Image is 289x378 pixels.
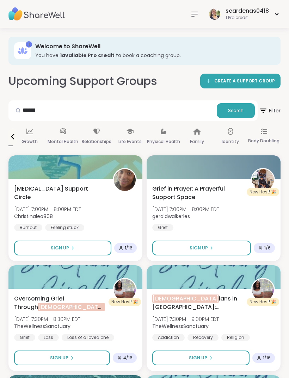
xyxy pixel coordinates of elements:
[50,355,68,361] span: Sign Up
[247,188,279,196] div: New Host! 🎉
[221,334,250,341] div: Religion
[14,241,111,255] button: Sign Up
[200,74,281,88] a: CREATE A SUPPORT GROUP
[226,15,269,21] div: 1 Pro credit
[26,41,32,48] div: 1
[14,351,110,365] button: Sign Up
[82,137,111,146] p: Relationships
[38,334,59,341] div: Loss
[14,213,53,220] b: Christinaleo808
[14,185,105,202] span: [MEDICAL_DATA] Support Circle
[14,323,70,330] b: TheWellnessSanctuary
[187,334,219,341] div: Recovery
[152,323,209,330] b: TheWellnessSanctuary
[152,334,185,341] div: Addiction
[152,295,219,303] span: [DEMOGRAPHIC_DATA]
[14,316,80,323] span: [DATE] 7:30PM - 8:30PM EDT
[214,78,275,84] span: CREATE A SUPPORT GROUP
[228,107,244,114] span: Search
[109,298,141,306] div: New Host! 🎉
[14,206,81,213] span: [DATE] 7:00PM - 8:00PM EDT
[263,355,271,361] span: 1 / 16
[247,298,279,306] div: New Host! 🎉
[209,8,220,20] img: scardenas0418
[147,137,180,146] p: Physical Health
[35,43,271,50] h3: Welcome to ShareWell
[45,224,84,231] div: Feeling stuck
[152,295,243,311] span: ians in [GEOGRAPHIC_DATA]: Sanctuary Circle
[217,103,255,118] button: Search
[152,213,190,220] b: geraldwalkerles
[51,245,69,251] span: Sign Up
[152,241,251,255] button: Sign Up
[152,206,219,213] span: [DATE] 7:00PM - 8:00PM EDT
[259,100,281,121] button: Filter
[226,7,269,15] div: scardenas0418
[123,355,133,361] span: 4 / 16
[118,137,142,146] p: Life Events
[259,102,281,119] span: Filter
[190,245,208,251] span: Sign Up
[152,351,250,365] button: Sign Up
[152,316,219,323] span: [DATE] 7:30PM - 9:00PM EDT
[222,137,239,146] p: Identity
[48,137,78,146] p: Mental Health
[114,279,136,301] img: TheWellnessSanctuary
[252,279,274,301] img: TheWellnessSanctuary
[38,303,105,311] span: [DEMOGRAPHIC_DATA]
[114,169,136,191] img: Christinaleo808
[190,137,204,146] p: Family
[14,224,42,231] div: Burnout
[14,295,105,311] span: Overcoming Grief Through : Sanctuary Circle
[8,2,65,26] img: ShareWell Nav Logo
[152,185,243,202] span: Grief in Prayer: A Prayerful Support Space
[152,224,173,231] div: Grief
[35,52,271,59] h3: You have to book a coaching group.
[60,52,115,59] b: 1 available Pro credit
[62,334,114,341] div: Loss of a loved one
[189,355,207,361] span: Sign Up
[8,73,157,89] h2: Upcoming Support Groups
[248,137,279,145] p: Body Doubling
[21,137,38,146] p: Growth
[125,245,133,251] span: 1 / 16
[252,169,274,191] img: geraldwalkerles
[14,334,35,341] div: Grief
[264,245,271,251] span: 1 / 6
